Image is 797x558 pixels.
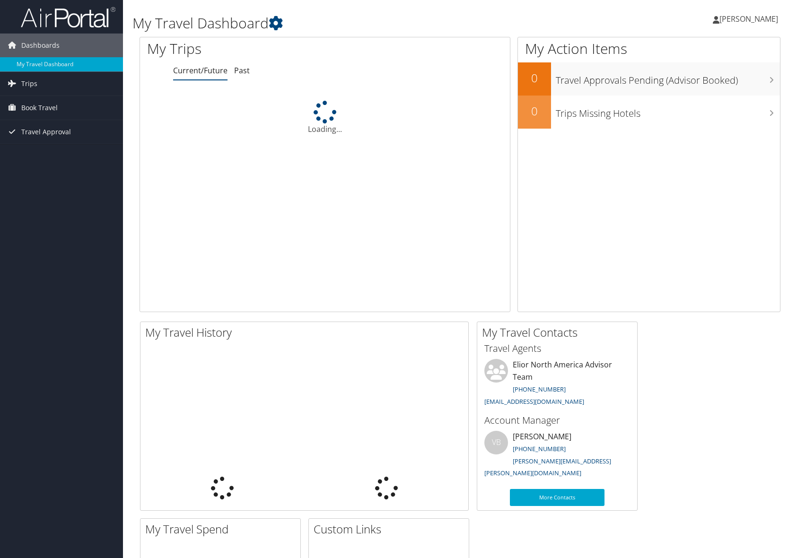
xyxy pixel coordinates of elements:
span: Travel Approval [21,120,71,144]
h2: 0 [518,70,551,86]
span: Dashboards [21,34,60,57]
h2: Custom Links [314,521,469,537]
h3: Travel Approvals Pending (Advisor Booked) [556,69,780,87]
h2: 0 [518,103,551,119]
a: 0Travel Approvals Pending (Advisor Booked) [518,62,780,96]
a: Current/Future [173,65,228,76]
h2: My Travel History [145,324,468,340]
a: More Contacts [510,489,604,506]
a: Past [234,65,250,76]
h1: My Trips [147,39,349,59]
span: Book Travel [21,96,58,120]
h1: My Action Items [518,39,780,59]
h3: Account Manager [484,414,630,427]
div: VB [484,431,508,454]
a: 0Trips Missing Hotels [518,96,780,129]
span: Trips [21,72,37,96]
h3: Trips Missing Hotels [556,102,780,120]
h2: My Travel Contacts [482,324,637,340]
img: airportal-logo.png [21,6,115,28]
span: [PERSON_NAME] [719,14,778,24]
h3: Travel Agents [484,342,630,355]
a: [PHONE_NUMBER] [513,445,566,453]
a: [PHONE_NUMBER] [513,385,566,393]
a: [EMAIL_ADDRESS][DOMAIN_NAME] [484,397,584,406]
a: [PERSON_NAME][EMAIL_ADDRESS][PERSON_NAME][DOMAIN_NAME] [484,457,611,478]
a: [PERSON_NAME] [713,5,788,33]
li: [PERSON_NAME] [480,431,635,481]
h2: My Travel Spend [145,521,300,537]
div: Loading... [140,101,510,135]
h1: My Travel Dashboard [132,13,569,33]
li: Elior North America Advisor Team [480,359,635,410]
